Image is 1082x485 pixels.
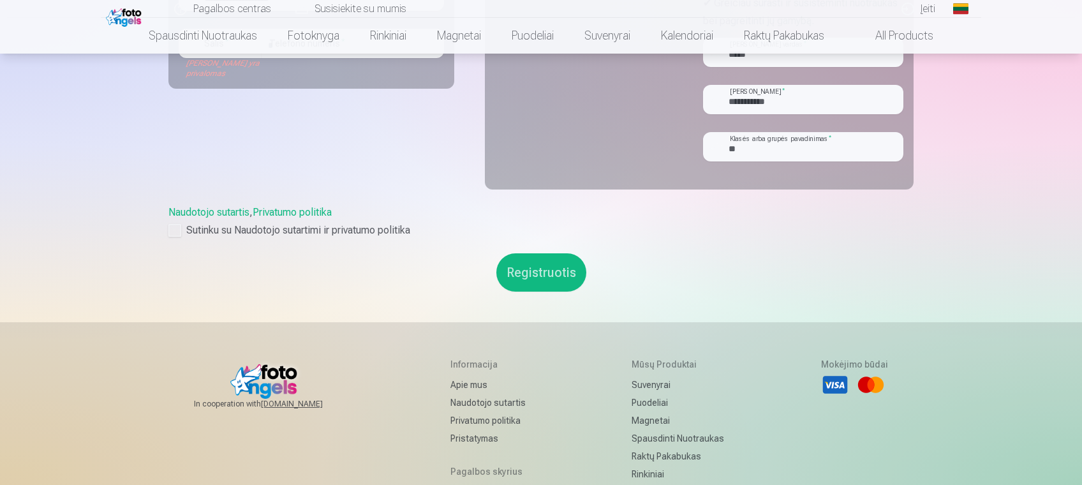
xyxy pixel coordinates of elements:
a: Spausdinti nuotraukas [133,18,272,54]
h5: Pagalbos skyrius [450,465,535,478]
a: Rinkiniai [632,465,724,483]
h5: Informacija [450,358,535,371]
button: Registruotis [496,253,586,292]
a: Kalendoriai [646,18,729,54]
div: [PERSON_NAME] yra privalomas [179,58,262,78]
a: Naudotojo sutartis [450,394,535,412]
a: Spausdinti nuotraukas [632,429,724,447]
li: Mastercard [857,371,885,399]
a: Privatumo politika [450,412,535,429]
a: Privatumo politika [253,206,332,218]
span: In cooperation with [194,399,353,409]
h5: Mūsų produktai [632,358,724,371]
a: Suvenyrai [632,376,724,394]
a: Apie mus [450,376,535,394]
a: Fotoknyga [272,18,355,54]
li: Visa [821,371,849,399]
a: Magnetai [632,412,724,429]
h5: Mokėjimo būdai [821,358,888,371]
label: Sutinku su Naudotojo sutartimi ir privatumo politika [168,223,914,238]
img: /fa2 [106,5,145,27]
a: Puodeliai [496,18,569,54]
a: Raktų pakabukas [729,18,840,54]
a: All products [840,18,949,54]
a: Puodeliai [632,394,724,412]
a: Rinkiniai [355,18,422,54]
a: Suvenyrai [569,18,646,54]
a: [DOMAIN_NAME] [261,399,353,409]
a: Magnetai [422,18,496,54]
a: Raktų pakabukas [632,447,724,465]
a: Naudotojo sutartis [168,206,249,218]
a: Pristatymas [450,429,535,447]
div: , [168,205,914,238]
